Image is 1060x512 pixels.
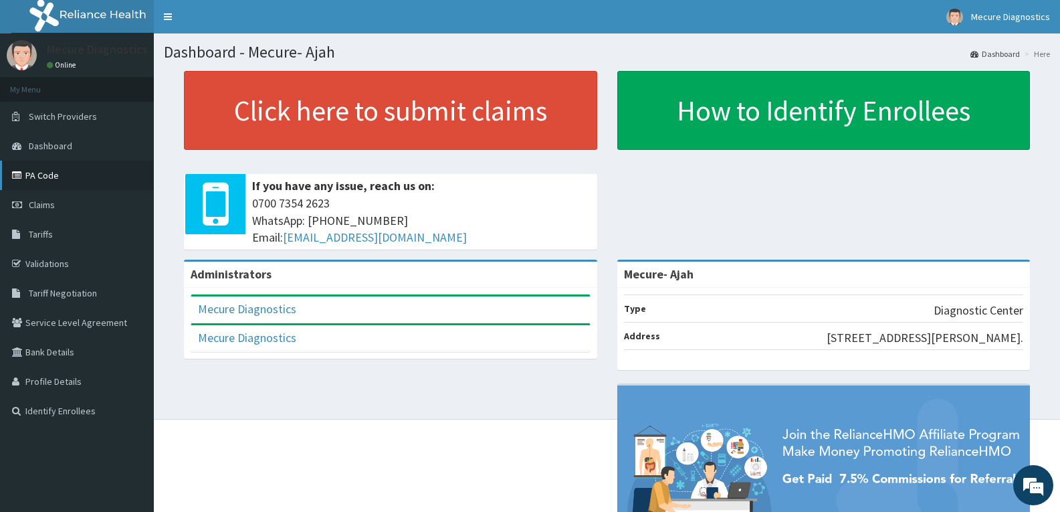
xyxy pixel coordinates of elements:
[47,44,148,56] p: Mecure Diagnostics
[617,71,1031,150] a: How to Identify Enrollees
[283,230,467,245] a: [EMAIL_ADDRESS][DOMAIN_NAME]
[252,195,591,246] span: 0700 7354 2623 WhatsApp: [PHONE_NUMBER] Email:
[47,60,79,70] a: Online
[624,303,646,315] b: Type
[827,329,1023,347] p: [STREET_ADDRESS][PERSON_NAME].
[7,40,37,70] img: User Image
[198,330,296,345] a: Mecure Diagnostics
[29,228,53,240] span: Tariffs
[946,9,963,25] img: User Image
[191,266,272,282] b: Administrators
[29,199,55,211] span: Claims
[29,140,72,152] span: Dashboard
[970,48,1020,60] a: Dashboard
[164,44,1050,61] h1: Dashboard - Mecure- Ajah
[198,301,296,317] a: Mecure Diagnostics
[624,330,660,342] b: Address
[29,110,97,122] span: Switch Providers
[624,266,694,282] strong: Mecure- Ajah
[252,178,435,193] b: If you have any issue, reach us on:
[1021,48,1050,60] li: Here
[184,71,597,150] a: Click here to submit claims
[934,302,1023,319] p: Diagnostic Center
[971,11,1050,23] span: Mecure Diagnostics
[29,287,97,299] span: Tariff Negotiation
